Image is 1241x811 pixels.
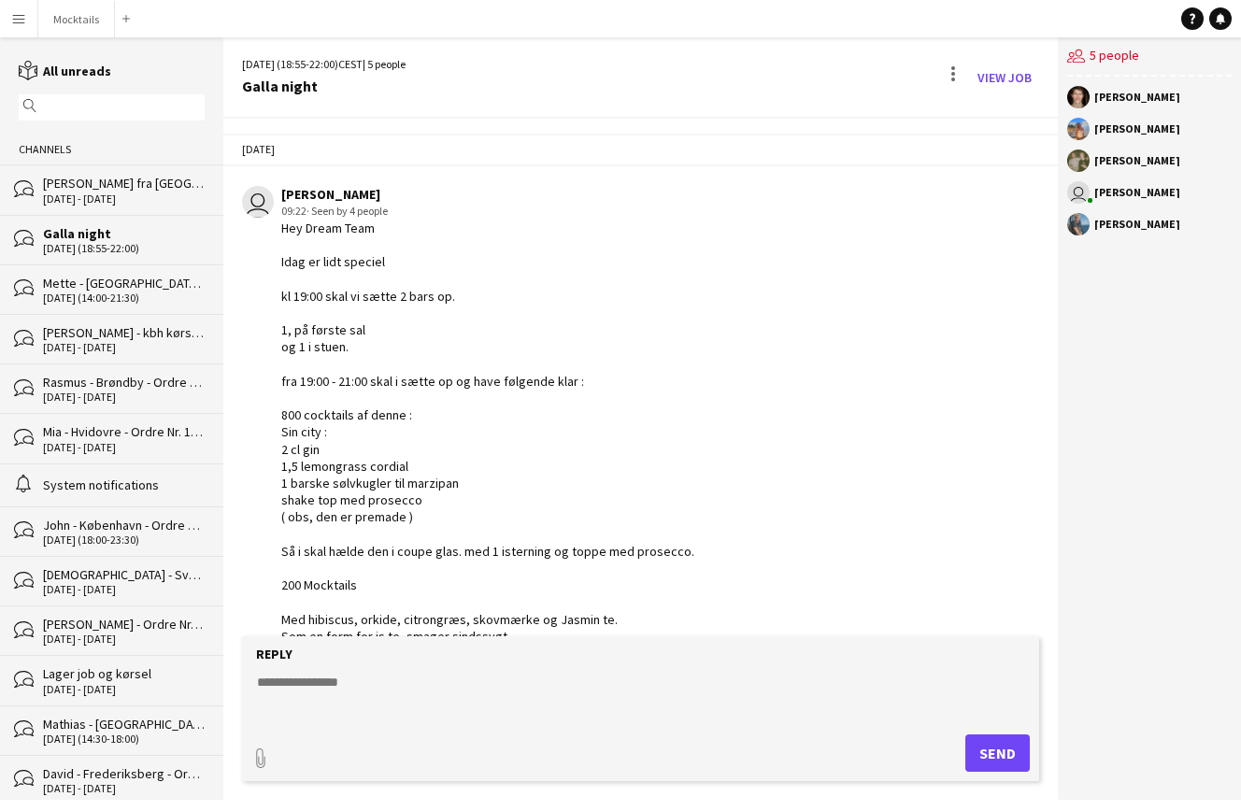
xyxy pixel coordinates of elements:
button: Send [965,734,1030,772]
div: [PERSON_NAME] [281,186,747,203]
div: [DATE] - [DATE] [43,683,205,696]
div: [DATE] (14:00-21:30) [43,292,205,305]
div: Galla night [43,225,205,242]
div: [DATE] - [DATE] [43,633,205,646]
div: John - København - Ordre Nr. 14995 [43,517,205,534]
div: Mathias - [GEOGRAPHIC_DATA] - Ordre Nr. 15889 [43,716,205,733]
div: [PERSON_NAME] fra [GEOGRAPHIC_DATA] til [GEOGRAPHIC_DATA] [43,175,205,192]
div: [PERSON_NAME] [1094,92,1180,103]
div: Mia - Hvidovre - Ordre Nr. 16370 [43,423,205,440]
div: [PERSON_NAME] [1094,219,1180,230]
a: View Job [970,63,1039,92]
div: [DATE] - [DATE] [43,391,205,404]
div: 5 people [1067,37,1232,77]
div: [DATE] (18:00-23:30) [43,534,205,547]
div: [PERSON_NAME] - kbh kørsel til location - Ordre Nr. 15871 [43,324,205,341]
div: [DATE] - [DATE] [43,192,205,206]
div: [DATE] - [DATE] [43,583,205,596]
div: David - Frederiksberg - Ordre Nr. 16038 [43,765,205,782]
div: [DATE] (18:55-22:00) | 5 people [242,56,406,73]
div: [DATE] (14:30-18:00) [43,733,205,746]
div: Mette - [GEOGRAPHIC_DATA] - Ordre Nr. 16298 [43,275,205,292]
div: [DATE] (18:55-22:00) [43,242,205,255]
div: [PERSON_NAME] [1094,155,1180,166]
a: All unreads [19,63,111,79]
div: System notifications [43,477,205,493]
div: Lager job og kørsel [43,665,205,682]
div: [DATE] - [DATE] [43,782,205,795]
div: Galla night [242,78,406,94]
div: Hey Dream Team Idag er lidt speciel kl 19:00 skal vi sætte 2 bars op. 1, på første sal og 1 i stu... [281,220,747,798]
div: [DEMOGRAPHIC_DATA] - Svendborg - Ordre Nr. 12836 [43,566,205,583]
span: CEST [338,57,363,71]
div: [PERSON_NAME] - Ordre Nr. 15128 [43,616,205,633]
span: · Seen by 4 people [307,204,388,218]
div: Rasmus - Brøndby - Ordre Nr. 16259 [43,374,205,391]
div: [DATE] [223,134,1058,165]
label: Reply [256,646,292,662]
div: 09:22 [281,203,747,220]
div: [DATE] - [DATE] [43,441,205,454]
div: [DATE] - [DATE] [43,341,205,354]
div: [PERSON_NAME] [1094,187,1180,198]
button: Mocktails [38,1,115,37]
div: [PERSON_NAME] [1094,123,1180,135]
